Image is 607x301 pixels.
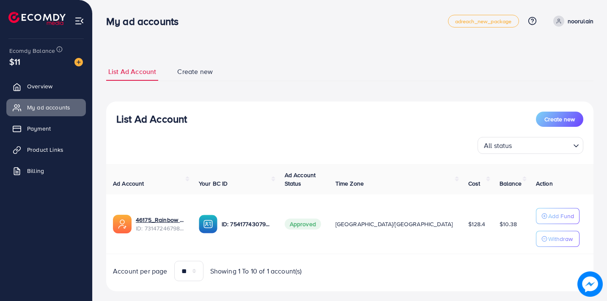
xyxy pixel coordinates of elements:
[335,179,364,188] span: Time Zone
[74,16,84,26] img: menu
[544,115,575,123] span: Create new
[335,220,453,228] span: [GEOGRAPHIC_DATA]/[GEOGRAPHIC_DATA]
[199,215,217,233] img: ic-ba-acc.ded83a64.svg
[548,211,574,221] p: Add Fund
[222,219,271,229] p: ID: 7541774307903438866
[8,12,66,25] img: logo
[536,112,583,127] button: Create new
[9,55,20,68] span: $11
[27,124,51,133] span: Payment
[6,120,86,137] a: Payment
[482,140,514,152] span: All status
[550,16,593,27] a: noorulain
[536,208,580,224] button: Add Fund
[108,67,156,77] span: List Ad Account
[468,220,486,228] span: $128.4
[113,266,168,276] span: Account per page
[113,179,144,188] span: Ad Account
[113,215,132,233] img: ic-ads-acc.e4c84228.svg
[500,220,517,228] span: $10.38
[199,179,228,188] span: Your BC ID
[6,162,86,179] a: Billing
[27,103,70,112] span: My ad accounts
[455,19,512,24] span: adreach_new_package
[27,82,52,90] span: Overview
[515,138,570,152] input: Search for option
[448,15,519,27] a: adreach_new_package
[6,99,86,116] a: My ad accounts
[548,234,573,244] p: Withdraw
[136,216,185,233] div: <span class='underline'>46175_Rainbow Mart_1703092077019</span></br>7314724679808335874
[577,271,603,297] img: image
[536,231,580,247] button: Withdraw
[285,171,316,188] span: Ad Account Status
[116,113,187,125] h3: List Ad Account
[568,16,593,26] p: noorulain
[136,224,185,233] span: ID: 7314724679808335874
[6,141,86,158] a: Product Links
[210,266,302,276] span: Showing 1 To 10 of 1 account(s)
[74,58,83,66] img: image
[536,179,553,188] span: Action
[106,15,185,27] h3: My ad accounts
[136,216,185,224] a: 46175_Rainbow Mart_1703092077019
[27,167,44,175] span: Billing
[177,67,213,77] span: Create new
[468,179,481,188] span: Cost
[285,219,321,230] span: Approved
[500,179,522,188] span: Balance
[6,78,86,95] a: Overview
[27,145,63,154] span: Product Links
[478,137,583,154] div: Search for option
[9,47,55,55] span: Ecomdy Balance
